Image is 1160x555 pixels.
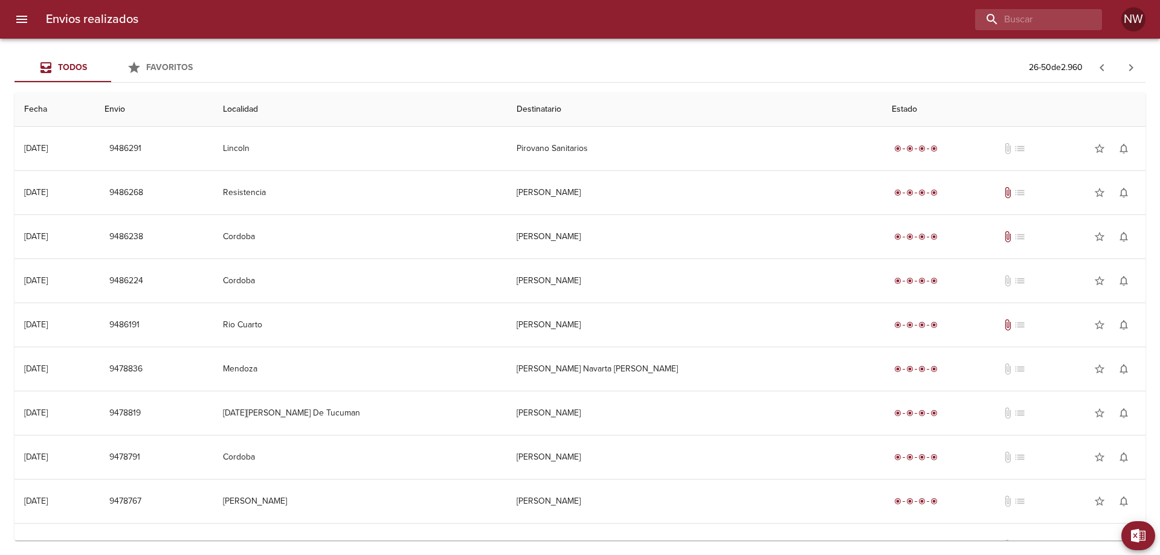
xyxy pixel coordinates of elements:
span: Pagina siguiente [1116,53,1145,82]
span: notifications_none [1118,539,1130,551]
div: [DATE] [24,452,48,462]
div: Entregado [892,451,940,463]
span: star_border [1094,407,1106,419]
span: radio_button_checked [894,409,901,417]
span: star_border [1094,187,1106,199]
div: Abrir información de usuario [1121,7,1145,31]
span: star_border [1094,451,1106,463]
div: [DATE] [24,408,48,418]
div: Entregado [892,363,940,375]
span: notifications_none [1118,451,1130,463]
button: Agregar a favoritos [1087,181,1112,205]
button: Agregar a favoritos [1087,136,1112,161]
span: radio_button_checked [930,365,938,373]
span: radio_button_checked [894,233,901,240]
button: 9486268 [105,182,148,204]
button: Agregar a favoritos [1087,225,1112,249]
span: No tiene documentos adjuntos [1002,495,1014,507]
td: [PERSON_NAME] [507,480,882,523]
span: radio_button_checked [894,145,901,152]
span: No tiene documentos adjuntos [1002,143,1014,155]
button: Activar notificaciones [1112,225,1136,249]
span: No tiene pedido asociado [1014,143,1026,155]
td: [PERSON_NAME] [507,259,882,303]
button: Agregar a favoritos [1087,445,1112,469]
span: radio_button_checked [906,454,913,461]
span: star_border [1094,275,1106,287]
span: star_border [1094,363,1106,375]
th: Localidad [213,92,507,127]
span: 9486224 [109,274,143,289]
span: Favoritos [146,62,193,72]
span: star_border [1094,319,1106,331]
div: Entregado [892,495,940,507]
button: Activar notificaciones [1112,313,1136,337]
span: notifications_none [1118,187,1130,199]
span: radio_button_checked [930,498,938,505]
button: Agregar a favoritos [1087,269,1112,293]
button: 9486191 [105,314,144,336]
td: [DATE][PERSON_NAME] De Tucuman [213,391,507,435]
div: [DATE] [24,143,48,153]
td: [PERSON_NAME] [507,391,882,435]
span: radio_button_checked [894,365,901,373]
span: radio_button_checked [930,454,938,461]
button: 9478836 [105,358,147,380]
button: Exportar Excel [1121,521,1155,550]
td: Resistencia [213,171,507,214]
div: [DATE] [24,231,48,242]
td: [PERSON_NAME] [507,435,882,479]
span: radio_button_checked [894,189,901,196]
span: notifications_none [1118,231,1130,243]
span: 9478791 [109,450,140,465]
span: radio_button_checked [894,277,901,284]
td: [PERSON_NAME] [213,480,507,523]
button: Activar notificaciones [1112,269,1136,293]
td: Mendoza [213,347,507,391]
span: notifications_none [1118,275,1130,287]
span: star_border [1094,539,1106,551]
span: No tiene pedido asociado [1014,275,1026,287]
span: 9486268 [109,185,143,201]
div: [DATE] [24,187,48,197]
span: radio_button_checked [894,498,901,505]
p: 26 - 50 de 2.960 [1029,62,1083,74]
div: Entregado [892,407,940,419]
span: radio_button_checked [918,454,926,461]
button: 9478819 [105,402,146,425]
td: Cordoba [213,215,507,258]
span: radio_button_checked [906,189,913,196]
button: Activar notificaciones [1112,181,1136,205]
span: 9486238 [109,229,143,245]
button: Activar notificaciones [1112,136,1136,161]
td: [PERSON_NAME] Navarta [PERSON_NAME] [507,347,882,391]
div: Entregado [892,231,940,243]
button: Activar notificaciones [1112,401,1136,425]
td: Cordoba [213,259,507,303]
span: No tiene pedido asociado [1014,363,1026,375]
span: radio_button_checked [918,365,926,373]
button: 9486224 [105,270,148,292]
span: notifications_none [1118,143,1130,155]
button: Agregar a favoritos [1087,489,1112,513]
td: Lincoln [213,127,507,170]
td: [PERSON_NAME] [507,303,882,347]
td: Cordoba [213,435,507,479]
th: Fecha [14,92,95,127]
span: 9478734 [109,538,142,553]
span: radio_button_checked [930,409,938,417]
button: 9486291 [105,138,146,160]
span: star_border [1094,495,1106,507]
div: [DATE] [24,540,48,550]
span: Pagina anterior [1087,61,1116,73]
span: radio_button_checked [918,321,926,329]
button: Activar notificaciones [1112,357,1136,381]
span: No tiene documentos adjuntos [1002,275,1014,287]
span: radio_button_checked [918,277,926,284]
th: Envio [95,92,213,127]
div: Entregado [892,319,940,331]
span: radio_button_checked [906,321,913,329]
span: radio_button_checked [906,277,913,284]
div: Entregado [892,143,940,155]
span: No tiene pedido asociado [1014,539,1026,551]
